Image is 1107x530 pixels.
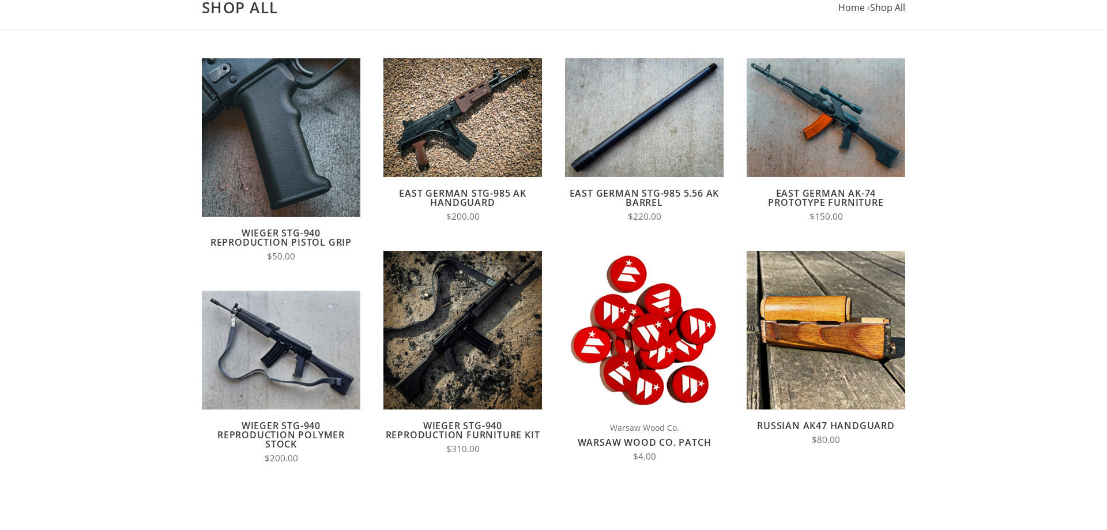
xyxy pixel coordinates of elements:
[565,421,724,434] span: Warsaw Wood Co.
[870,1,905,14] a: Shop All
[565,58,724,177] img: East German STG-985 5.56 AK Barrel
[628,211,661,223] span: $220.00
[446,443,480,455] span: $310.00
[570,187,720,209] a: East German STG-985 5.56 AK Barrel
[383,251,542,409] img: Wieger STG-940 Reproduction Furniture Kit
[217,419,345,450] a: Wieger STG-940 Reproduction Polymer Stock
[809,211,843,223] span: $150.00
[399,187,526,209] a: East German STG-985 AK Handguard
[757,419,895,432] a: Russian AK47 Handguard
[210,227,352,249] a: Wieger STG-940 Reproduction Pistol Grip
[838,1,865,14] a: Home
[202,58,360,217] img: Wieger STG-940 Reproduction Pistol Grip
[768,187,883,209] a: East German AK-74 Prototype Furniture
[383,58,542,177] img: East German STG-985 AK Handguard
[565,251,724,409] img: Warsaw Wood Co. Patch
[747,251,905,409] img: Russian AK47 Handguard
[202,291,360,409] img: Wieger STG-940 Reproduction Polymer Stock
[812,434,840,446] span: $80.00
[747,58,905,177] img: East German AK-74 Prototype Furniture
[265,452,298,464] span: $200.00
[633,450,656,463] span: $4.00
[386,419,540,441] a: Wieger STG-940 Reproduction Furniture Kit
[267,250,295,262] span: $50.00
[446,211,480,223] span: $200.00
[578,436,711,449] a: Warsaw Wood Co. Patch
